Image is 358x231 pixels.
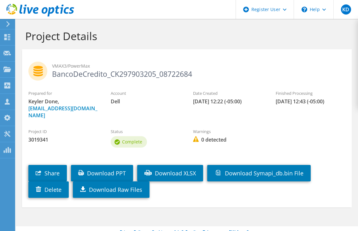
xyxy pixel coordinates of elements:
[193,128,263,135] label: Warnings
[28,165,67,181] a: Share
[193,98,263,105] span: [DATE] 12:22 (-05:00)
[28,181,69,198] a: Delete
[28,90,98,96] label: Prepared for
[28,98,98,119] span: Keyler Done,
[341,4,351,15] span: KD
[73,181,150,198] a: Download Raw Files
[193,136,263,143] span: 0 detected
[276,98,345,105] span: [DATE] 12:43 (-05:00)
[28,62,345,77] h2: BancoDeCredito_CK297903205_08722684
[28,105,97,119] a: [EMAIL_ADDRESS][DOMAIN_NAME]
[52,63,345,70] span: VMAX3/PowerMax
[137,165,203,181] a: Download XLSX
[302,7,307,12] svg: \n
[122,139,142,145] span: Complete
[207,165,311,181] a: Download Symapi_db.bin File
[111,90,180,96] label: Account
[193,90,263,96] label: Date Created
[71,165,133,181] a: Download PPT
[111,98,180,105] span: Dell
[111,128,180,135] label: Status
[25,29,345,43] h1: Project Details
[28,136,98,143] span: 3019341
[28,128,98,135] label: Project ID
[276,90,345,96] label: Finished Processing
